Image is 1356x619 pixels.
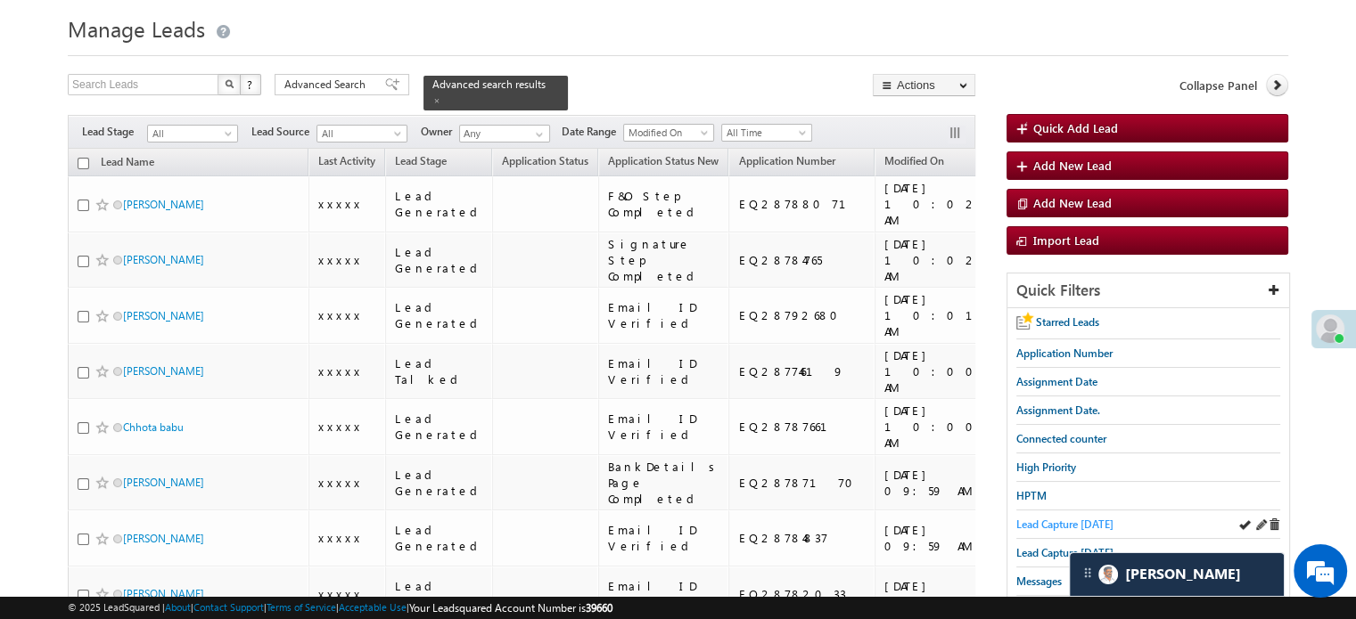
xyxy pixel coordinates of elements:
span: xxxxx [318,307,363,322]
span: Advanced Search [284,77,371,93]
a: [PERSON_NAME] [123,309,204,322]
span: Carter [1125,566,1241,582]
span: xxxxx [318,252,363,267]
a: Chhota babu [123,420,184,434]
span: xxxxx [318,475,363,490]
span: Date Range [562,124,623,140]
span: Modified On [624,125,709,141]
span: Modified On [884,154,944,167]
div: Lead Generated [395,411,484,443]
a: Show All Items [526,126,548,143]
span: Application Number [738,154,834,167]
a: Acceptable Use [339,601,407,613]
span: Messages [1016,574,1062,588]
a: [PERSON_NAME] [123,198,204,211]
div: Minimize live chat window [292,9,335,52]
span: Application Status New [608,154,719,167]
input: Check all records [78,158,89,169]
img: Carter [1098,565,1118,584]
div: [DATE] 10:00 AM [884,347,994,395]
div: Chat with us now [93,94,300,117]
a: Application Number [729,151,843,175]
a: Last Activity [309,151,384,175]
img: carter-drag [1081,566,1095,580]
span: xxxxx [318,196,363,211]
span: All [317,126,402,142]
span: Advanced search results [432,77,546,91]
span: Application Status [502,154,588,167]
span: Assignment Date. [1016,403,1100,417]
div: EQ28787170 [738,475,867,491]
span: Lead Capture [DATE] [1016,517,1114,531]
span: Manage Leads [68,14,205,43]
span: ? [247,77,255,92]
button: ? [240,74,261,95]
span: Assignment Date [1016,375,1097,388]
div: [DATE] 09:59 AM [884,522,994,554]
div: Lead Generated [395,244,484,276]
div: carter-dragCarter[PERSON_NAME] [1069,552,1285,597]
a: [PERSON_NAME] [123,587,204,600]
div: Lead Generated [395,522,484,554]
div: Lead Talked [395,355,484,387]
div: Lead Generated [395,188,484,220]
div: EQ28787661 [738,419,867,435]
div: EQ28788071 [738,196,867,212]
span: Owner [421,124,459,140]
span: Starred Leads [1036,315,1099,329]
span: xxxxx [318,530,363,545]
a: [PERSON_NAME] [123,364,204,378]
div: [DATE] 10:02 AM [884,180,994,228]
a: [PERSON_NAME] [123,532,204,545]
img: Search [225,79,234,88]
em: Start Chat [242,485,324,509]
div: [DATE] 09:59 AM [884,467,994,499]
div: Email ID Verified [608,578,721,610]
a: About [165,601,191,613]
div: [DATE] 10:00 AM [884,403,994,451]
a: Terms of Service [267,601,336,613]
a: [PERSON_NAME] [123,253,204,266]
a: All [316,125,407,143]
div: EQ28792680 [738,307,867,323]
div: Email ID Verified [608,411,721,443]
button: Actions [873,74,975,96]
span: Lead Capture [DATE] [1016,546,1114,559]
a: Contact Support [193,601,264,613]
input: Type to Search [459,125,550,143]
div: [DATE] 10:01 AM [884,291,994,339]
span: xxxxx [318,586,363,601]
a: Application Status [493,151,597,175]
span: Lead Source [251,124,316,140]
span: 39660 [586,601,612,615]
div: F&O Step Completed [608,188,721,220]
span: Collapse Panel [1179,77,1257,94]
div: EQ28784765 [738,252,867,268]
div: BankDetails Page Completed [608,459,721,507]
span: High Priority [1016,460,1076,474]
span: Add New Lead [1033,195,1112,210]
div: Email ID Verified [608,299,721,331]
div: Lead Generated [395,299,484,331]
img: d_60004797649_company_0_60004797649 [30,94,75,117]
a: Lead Name [92,152,163,175]
a: Modified On [623,124,714,142]
a: All Time [721,124,812,142]
span: Connected counter [1016,432,1106,445]
span: xxxxx [318,419,363,434]
a: Modified On [875,151,953,175]
span: Application Number [1016,346,1113,360]
div: Lead Generated [395,467,484,499]
span: All [148,126,233,142]
a: Lead Stage [386,151,456,175]
a: All [147,125,238,143]
span: All Time [722,125,807,141]
div: Signature Step Completed [608,236,721,284]
div: EQ28774619 [738,363,867,379]
div: Quick Filters [1007,273,1289,308]
div: [DATE] 10:02 AM [884,236,994,284]
div: [DATE] 09:59 AM [884,578,994,610]
span: © 2025 LeadSquared | | | | | [68,599,612,616]
span: xxxxx [318,363,363,379]
div: EQ28784837 [738,530,867,546]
